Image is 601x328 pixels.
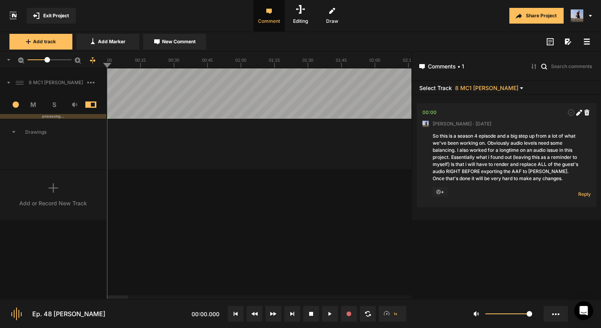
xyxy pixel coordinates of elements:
input: Search comments [550,62,594,70]
text: 01:15 [269,58,280,63]
text: 00:15 [135,58,146,63]
span: [PERSON_NAME] · [DATE] [433,120,491,127]
span: 8 MC1 [PERSON_NAME] [26,79,87,86]
span: Add track [33,38,56,45]
span: Reply [578,191,591,197]
button: Add track [9,34,72,50]
button: 1x [379,306,406,322]
text: 00:30 [168,58,179,63]
img: ACg8ocJ5zrP0c3SJl5dKscm-Goe6koz8A9fWD7dpguHuX8DX5VIxymM=s96-c [422,121,429,127]
span: 00:00.000 [192,311,219,317]
span: 8 MC1 [PERSON_NAME] [455,85,518,91]
div: 00:00.000 [422,109,437,116]
div: So this is a season 4 episode and a big step up from a lot of what we've been working on. Obvious... [433,133,581,182]
span: S [44,100,65,109]
span: M [23,100,44,109]
div: Ep. 48 [PERSON_NAME] [32,309,105,319]
header: Select Track [412,81,601,95]
text: 01:30 [302,58,313,63]
span: Add Marker [98,38,125,45]
span: + [433,187,448,197]
div: Open Intercom Messenger [574,301,593,320]
button: New Comment [143,34,206,50]
img: ACg8ocJ5zrP0c3SJl5dKscm-Goe6koz8A9fWD7dpguHuX8DX5VIxymM=s96-c [571,9,583,22]
text: 02:15 [403,58,414,63]
header: Comments • 1 [412,52,601,81]
button: Add Marker [76,34,139,50]
text: 00:45 [202,58,213,63]
button: Exit Project [27,8,76,24]
text: 02:00 [369,58,380,63]
span: New Comment [162,38,195,45]
span: Exit Project [43,12,69,19]
text: 01:45 [336,58,347,63]
div: Add or Record New Track [19,199,87,207]
text: 01:00 [236,58,247,63]
button: Share Project [509,8,564,24]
